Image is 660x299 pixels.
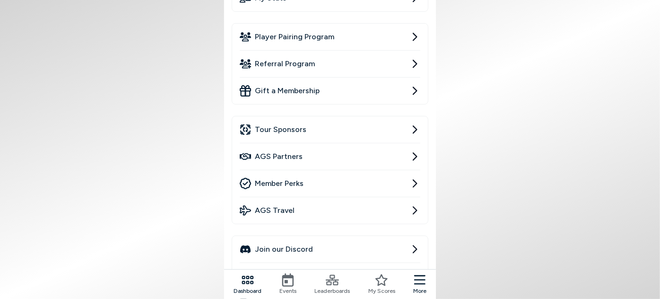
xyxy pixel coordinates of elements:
a: Events [279,273,296,295]
a: AGS Partners [240,143,420,170]
a: Member Perks [240,170,420,197]
span: AGS Travel [255,205,295,216]
a: Gift a Membership [240,78,420,104]
span: Player Pairing Program [255,31,334,43]
span: My Scores [368,287,395,295]
a: AGS Travel [240,197,420,224]
a: Leaderboards [315,273,350,295]
span: Join our Discord [255,244,313,255]
span: Member Perks [255,178,304,189]
a: Referral Program [240,51,420,77]
span: Dashboard [234,287,261,295]
span: More [413,287,426,295]
span: Gift a Membership [255,85,320,97]
span: Referral Program [255,58,315,70]
a: Resource Center [240,263,420,290]
span: Tour Sponsors [255,124,306,135]
a: My Scores [368,273,395,295]
span: Leaderboards [315,287,350,295]
a: Join our Discord [240,236,420,263]
button: More [413,273,426,295]
a: Dashboard [234,273,261,295]
span: AGS Partners [255,151,303,162]
a: Player Pairing Program [240,24,420,50]
a: Tour Sponsors [240,116,420,143]
span: Events [279,287,296,295]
